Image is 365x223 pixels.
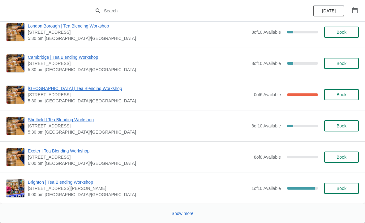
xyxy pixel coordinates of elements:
[324,120,359,131] button: Book
[28,123,248,129] span: [STREET_ADDRESS]
[28,191,248,198] span: 6:00 pm [GEOGRAPHIC_DATA]/[GEOGRAPHIC_DATA]
[28,98,251,104] span: 5:30 pm [GEOGRAPHIC_DATA]/[GEOGRAPHIC_DATA]
[313,5,344,16] button: [DATE]
[337,30,346,35] span: Book
[337,61,346,66] span: Book
[28,85,251,92] span: [GEOGRAPHIC_DATA] | Tea Blending Workshop
[28,185,248,191] span: [STREET_ADDRESS][PERSON_NAME]
[337,186,346,191] span: Book
[28,35,248,41] span: 5:30 pm [GEOGRAPHIC_DATA]/[GEOGRAPHIC_DATA]
[324,27,359,38] button: Book
[324,58,359,69] button: Book
[28,148,251,154] span: Exeter | Tea Blending Workshop
[6,23,24,41] img: London Borough | Tea Blending Workshop | 7 Park St, London SE1 9AB, UK | 5:30 pm Europe/London
[6,117,24,135] img: Sheffield | Tea Blending Workshop | 76 - 78 Pinstone Street, Sheffield, S1 2HP | 5:30 pm Europe/L...
[6,54,24,72] img: Cambridge | Tea Blending Workshop | 8-9 Green Street, Cambridge, CB2 3JU | 5:30 pm Europe/London
[28,60,248,66] span: [STREET_ADDRESS]
[324,183,359,194] button: Book
[254,92,281,97] span: 0 of 6 Available
[28,129,248,135] span: 5:30 pm [GEOGRAPHIC_DATA]/[GEOGRAPHIC_DATA]
[28,23,248,29] span: London Borough | Tea Blending Workshop
[337,155,346,160] span: Book
[337,123,346,128] span: Book
[337,92,346,97] span: Book
[28,179,248,185] span: Brighton | Tea Blending Workshop
[104,5,274,16] input: Search
[172,211,194,216] span: Show more
[324,89,359,100] button: Book
[6,86,24,104] img: London Covent Garden | Tea Blending Workshop | 11 Monmouth St, London, WC2H 9DA | 5:30 pm Europe/...
[28,92,251,98] span: [STREET_ADDRESS]
[169,208,196,219] button: Show more
[251,61,281,66] span: 8 of 10 Available
[28,66,248,73] span: 5:30 pm [GEOGRAPHIC_DATA]/[GEOGRAPHIC_DATA]
[322,8,336,13] span: [DATE]
[324,152,359,163] button: Book
[28,29,248,35] span: [STREET_ADDRESS]
[251,186,281,191] span: 1 of 10 Available
[251,30,281,35] span: 8 of 10 Available
[251,123,281,128] span: 8 of 10 Available
[254,155,281,160] span: 8 of 8 Available
[6,179,24,197] img: Brighton | Tea Blending Workshop | 41 Gardner Street, Brighton BN1 1UN | 6:00 pm Europe/London
[28,117,248,123] span: Sheffield | Tea Blending Workshop
[28,154,251,160] span: [STREET_ADDRESS]
[28,160,251,166] span: 6:00 pm [GEOGRAPHIC_DATA]/[GEOGRAPHIC_DATA]
[6,148,24,166] img: Exeter | Tea Blending Workshop | 46 High Street, Exeter, EX4 3DJ | 6:00 pm Europe/London
[28,54,248,60] span: Cambridge | Tea Blending Workshop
